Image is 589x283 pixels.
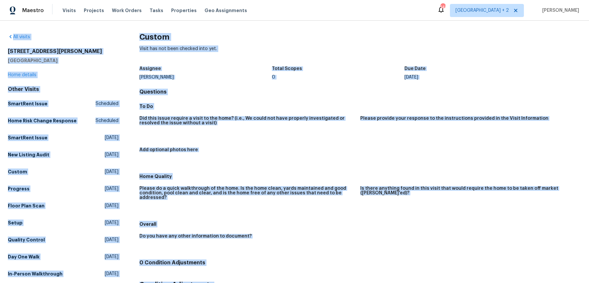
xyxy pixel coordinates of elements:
span: [DATE] [105,203,118,209]
h5: Home Quality [139,173,581,180]
h5: Quality Control [8,237,45,243]
a: New Listing Audit[DATE] [8,149,118,161]
h2: Custom [139,34,581,40]
span: [DATE] [105,254,118,260]
span: [PERSON_NAME] [540,7,579,14]
h5: SmartRent Issue [8,100,47,107]
h5: Overall [139,221,581,227]
h5: Add optional photos here [139,148,198,152]
span: Scheduled [96,100,118,107]
span: [GEOGRAPHIC_DATA] + 2 [455,7,509,14]
div: 142 [440,4,445,10]
h5: In-Person Walkthrough [8,271,62,277]
a: SmartRent IssueScheduled [8,98,118,110]
div: Other Visits [8,86,118,93]
a: All visits [8,35,30,39]
a: In-Person Walkthrough[DATE] [8,268,118,280]
span: Properties [171,7,197,14]
div: Visit has not been checked into yet. [139,45,581,62]
div: 0 [272,75,404,80]
span: Visits [62,7,76,14]
h5: To Do [139,103,581,110]
h5: Day One Walk [8,254,40,260]
a: Home Risk Change ResponseScheduled [8,115,118,127]
h5: Please do a quick walkthrough of the home. Is the home clean, yards maintained and good condition... [139,186,355,200]
span: [DATE] [105,271,118,277]
h5: Is there anything found in this visit that would require the home to be taken off market ([PERSON... [360,186,576,195]
h4: 0 Condition Adjustments [139,259,581,266]
span: [DATE] [105,220,118,226]
h5: Setup [8,220,23,226]
h5: Progress [8,186,29,192]
a: Day One Walk[DATE] [8,251,118,263]
span: Tasks [150,8,163,13]
h5: Floor Plan Scan [8,203,45,209]
span: [DATE] [105,168,118,175]
h5: Total Scopes [272,66,302,71]
a: Progress[DATE] [8,183,118,195]
h5: Do you have any other information to document? [139,234,252,239]
a: Custom[DATE] [8,166,118,178]
a: Floor Plan Scan[DATE] [8,200,118,212]
h5: Home Risk Change Response [8,117,77,124]
h5: Due Date [404,66,426,71]
h5: SmartRent Issue [8,134,47,141]
span: Maestro [22,7,44,14]
a: Quality Control[DATE] [8,234,118,246]
span: Geo Assignments [205,7,247,14]
span: Scheduled [96,117,118,124]
span: [DATE] [105,134,118,141]
h2: [STREET_ADDRESS][PERSON_NAME] [8,48,118,55]
h5: Assignee [139,66,161,71]
span: [DATE] [105,186,118,192]
div: [DATE] [404,75,537,80]
div: [PERSON_NAME] [139,75,272,80]
h5: Custom [8,168,27,175]
a: SmartRent Issue[DATE] [8,132,118,144]
span: [DATE] [105,237,118,243]
span: Work Orders [112,7,142,14]
h5: Please provide your response to the instructions provided in the Visit Information [360,116,548,121]
span: Projects [84,7,104,14]
a: Home details [8,73,36,77]
h5: [GEOGRAPHIC_DATA] [8,57,118,64]
h4: Questions [139,89,581,95]
h5: New Listing Audit [8,151,49,158]
h5: Did this issue require a visit to the home? (i.e., We could not have properly investigated or res... [139,116,355,125]
a: Setup[DATE] [8,217,118,229]
span: [DATE] [105,151,118,158]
